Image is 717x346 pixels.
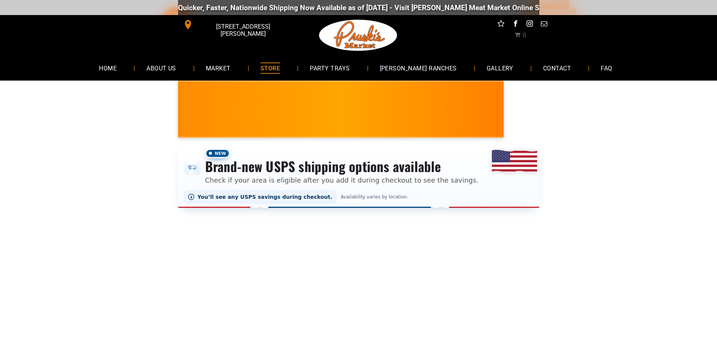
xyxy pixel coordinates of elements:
[205,158,479,175] h3: Brand-new USPS shipping options available
[475,58,525,78] a: GALLERY
[298,58,361,78] a: PARTY TRAYS
[178,144,539,208] div: Shipping options announcement
[195,58,242,78] a: MARKET
[339,194,409,200] span: Availability varies by location.
[368,58,468,78] a: [PERSON_NAME] RANCHES
[496,19,506,30] a: Social network
[525,19,534,30] a: instagram
[510,19,520,30] a: facebook
[589,58,623,78] a: FAQ
[88,58,128,78] a: HOME
[249,58,291,78] a: STORE
[178,3,634,12] div: Quicker, Faster, Nationwide Shipping Now Available as of [DATE] - Visit [PERSON_NAME] Meat Market...
[205,149,230,158] span: New
[194,19,291,41] span: [STREET_ADDRESS][PERSON_NAME]
[205,175,479,185] p: Check if your area is eligible after you add it during checkout to see the savings.
[135,58,187,78] a: ABOUT US
[318,15,399,56] img: Pruski-s+Market+HQ+Logo2-1920w.png
[532,58,582,78] a: CONTACT
[522,32,526,39] span: 0
[198,194,333,200] span: You’ll see any USPS savings during checkout.
[178,19,293,30] a: [STREET_ADDRESS][PERSON_NAME]
[539,19,549,30] a: email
